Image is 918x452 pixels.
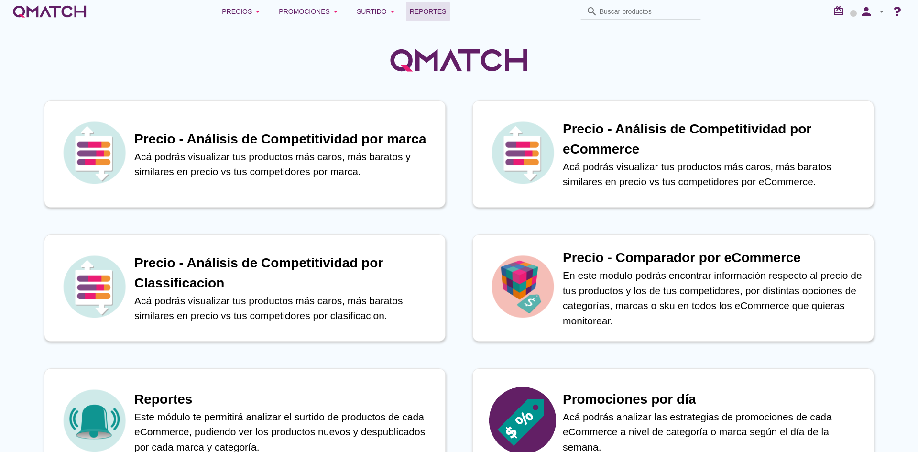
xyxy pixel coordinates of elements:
[134,129,436,149] h1: Precio - Análisis de Competitividad por marca
[489,253,556,320] img: icon
[11,2,88,21] a: white-qmatch-logo
[459,100,887,208] a: iconPrecio - Análisis de Competitividad por eCommerceAcá podrás visualizar tus productos más caro...
[31,234,459,342] a: iconPrecio - Análisis de Competitividad por ClassificacionAcá podrás visualizar tus productos más...
[31,100,459,208] a: iconPrecio - Análisis de Competitividad por marcaAcá podrás visualizar tus productos más caros, m...
[406,2,450,21] a: Reportes
[271,2,349,21] button: Promociones
[563,119,864,159] h1: Precio - Análisis de Competitividad por eCommerce
[330,6,341,17] i: arrow_drop_down
[563,268,864,328] p: En este modulo podrás encontrar información respecto al precio de tus productos y los de tus comp...
[600,4,695,19] input: Buscar productos
[410,6,447,17] span: Reportes
[252,6,263,17] i: arrow_drop_down
[563,159,864,189] p: Acá podrás visualizar tus productos más caros, más baratos similares en precio vs tus competidore...
[214,2,271,21] button: Precios
[279,6,341,17] div: Promociones
[563,248,864,268] h1: Precio - Comparador por eCommerce
[349,2,406,21] button: Surtido
[387,6,398,17] i: arrow_drop_down
[61,253,128,320] img: icon
[833,5,848,17] i: redeem
[357,6,398,17] div: Surtido
[61,119,128,186] img: icon
[876,6,887,17] i: arrow_drop_down
[134,149,436,179] p: Acá podrás visualizar tus productos más caros, más baratos y similares en precio vs tus competido...
[459,234,887,342] a: iconPrecio - Comparador por eCommerceEn este modulo podrás encontrar información respecto al prec...
[563,389,864,409] h1: Promociones por día
[134,389,436,409] h1: Reportes
[857,5,876,18] i: person
[134,253,436,293] h1: Precio - Análisis de Competitividad por Classificacion
[134,293,436,323] p: Acá podrás visualizar tus productos más caros, más baratos similares en precio vs tus competidore...
[222,6,263,17] div: Precios
[489,119,556,186] img: icon
[586,6,598,17] i: search
[387,36,531,84] img: QMatchLogo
